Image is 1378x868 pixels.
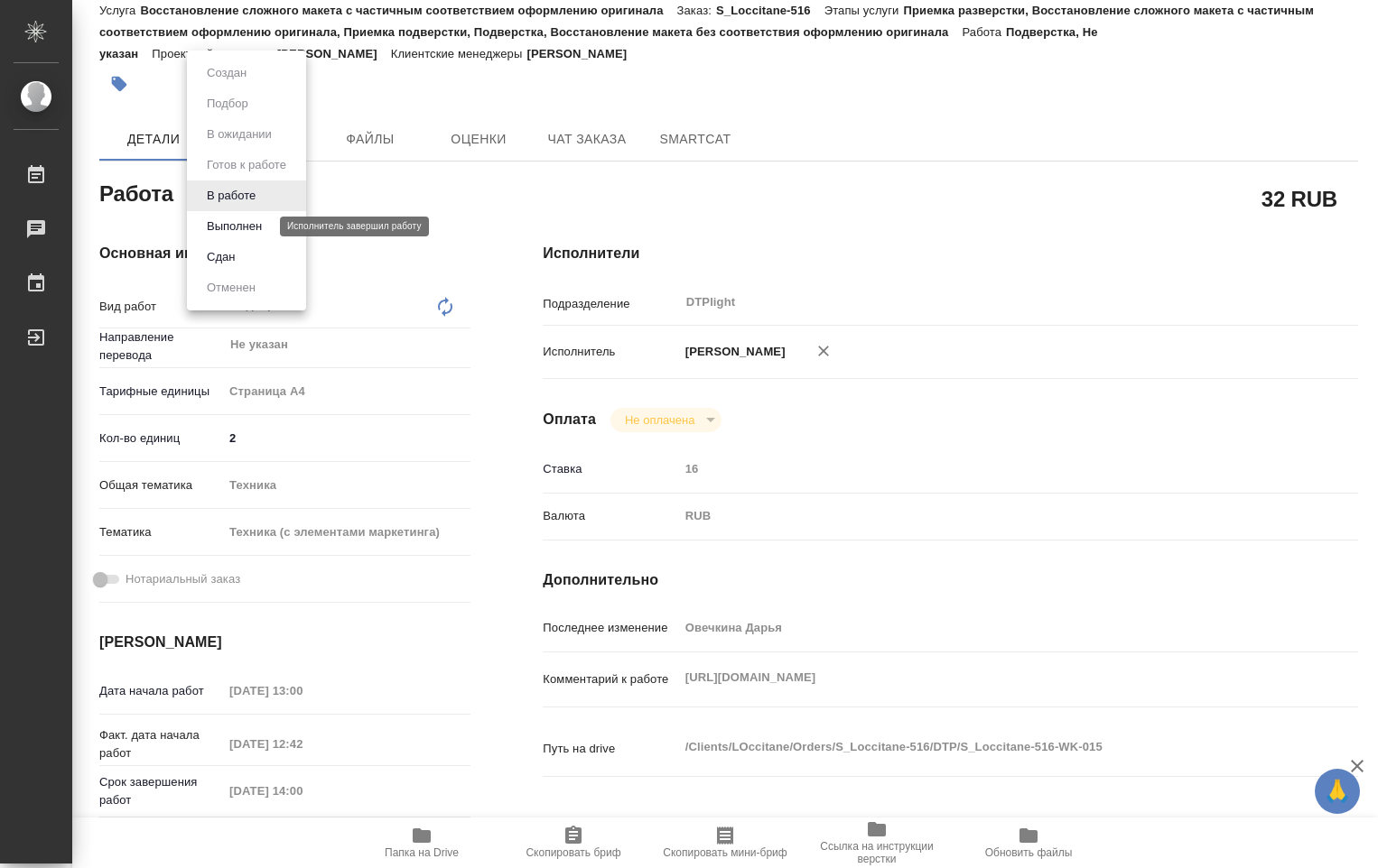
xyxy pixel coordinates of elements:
button: Готов к работе [201,155,292,175]
button: Сдан [201,247,240,267]
button: Отменен [201,278,261,298]
button: В ожидании [201,125,277,144]
button: Подбор [201,94,254,114]
button: Создан [201,63,252,83]
button: В работе [201,186,261,206]
button: Выполнен [201,217,267,236]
